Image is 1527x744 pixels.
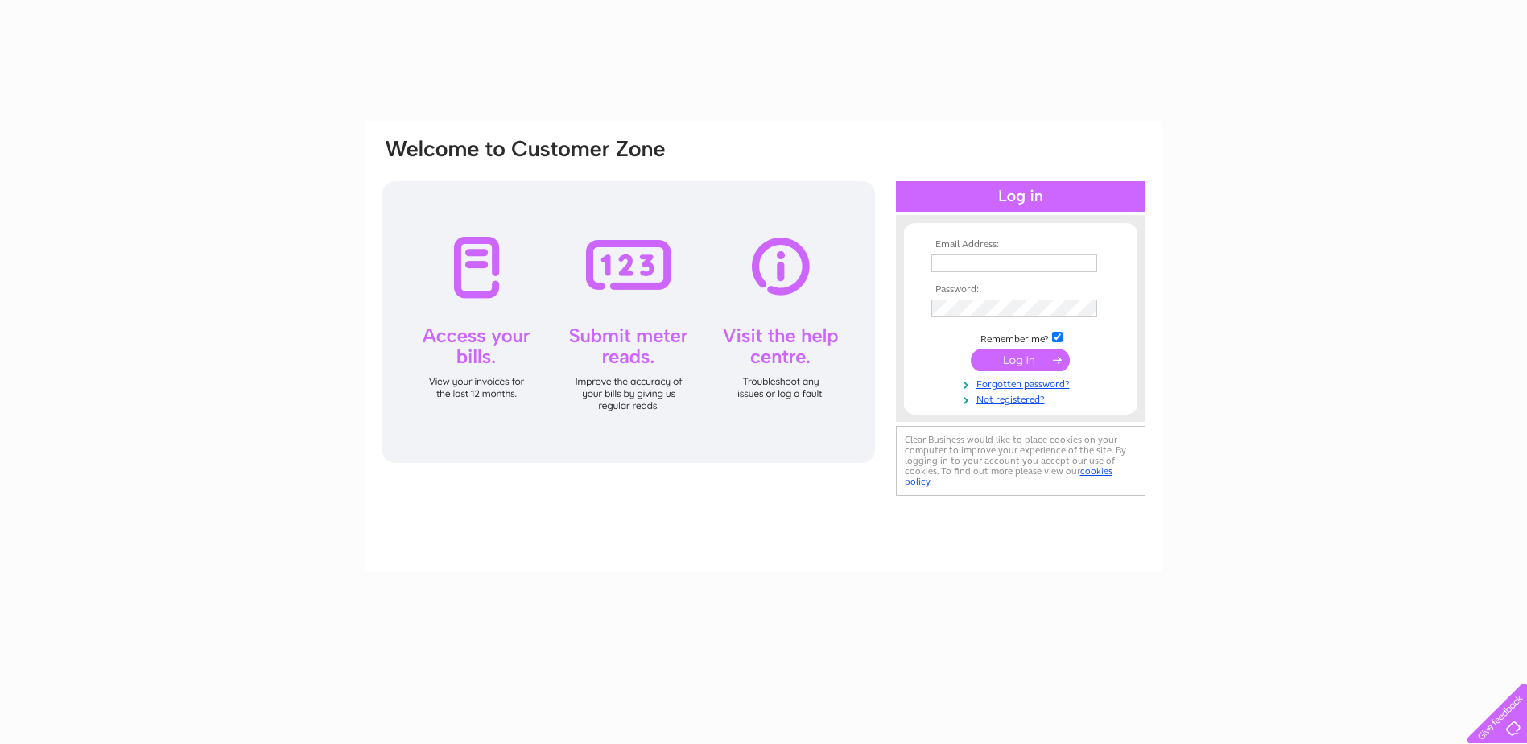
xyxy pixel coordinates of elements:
[905,465,1112,487] a: cookies policy
[931,391,1114,406] a: Not registered?
[971,349,1070,371] input: Submit
[896,426,1145,496] div: Clear Business would like to place cookies on your computer to improve your experience of the sit...
[927,239,1114,250] th: Email Address:
[931,375,1114,391] a: Forgotten password?
[927,284,1114,296] th: Password:
[927,329,1114,345] td: Remember me?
